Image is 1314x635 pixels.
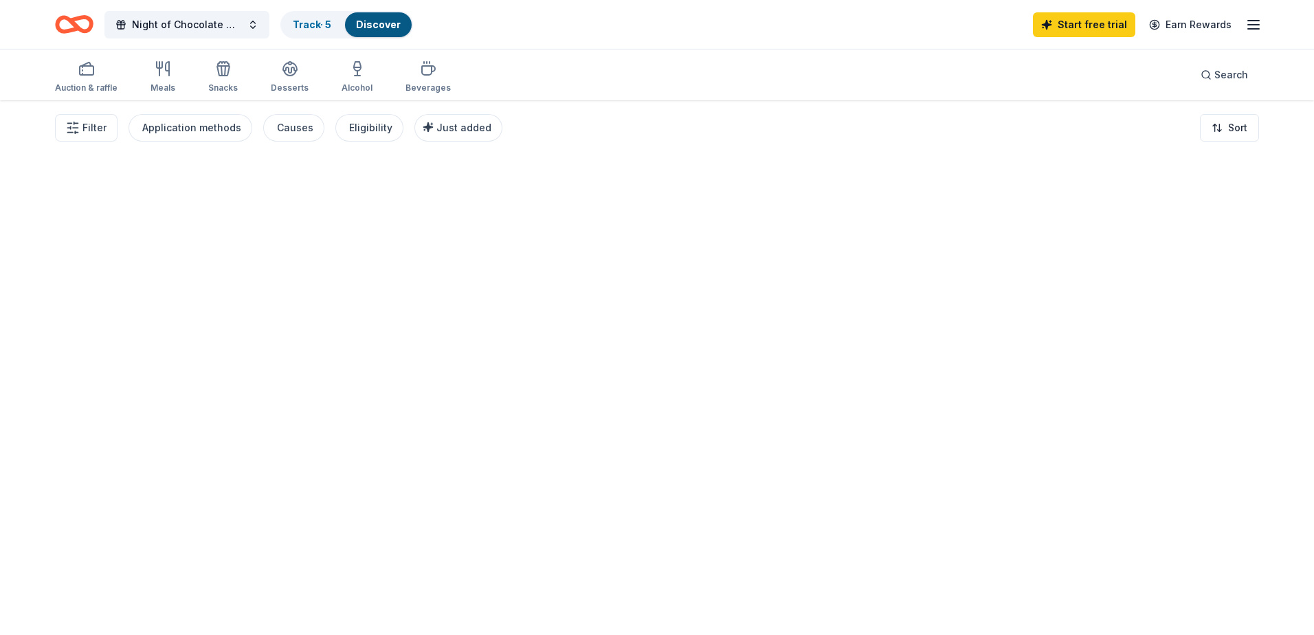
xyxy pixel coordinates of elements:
a: Start free trial [1033,12,1135,37]
button: Beverages [405,55,451,100]
button: Filter [55,114,118,142]
button: Auction & raffle [55,55,118,100]
button: Causes [263,114,324,142]
a: Earn Rewards [1141,12,1240,37]
button: Night of Chocolate Gala 2025 [104,11,269,38]
a: Home [55,8,93,41]
span: Night of Chocolate Gala 2025 [132,16,242,33]
div: Snacks [208,82,238,93]
div: Alcohol [342,82,372,93]
div: Beverages [405,82,451,93]
div: Auction & raffle [55,82,118,93]
span: Just added [436,122,491,133]
button: Just added [414,114,502,142]
button: Track· 5Discover [280,11,413,38]
button: Snacks [208,55,238,100]
span: Sort [1228,120,1247,136]
span: Search [1214,67,1248,83]
div: Application methods [142,120,241,136]
button: Search [1190,61,1259,89]
a: Track· 5 [293,19,331,30]
div: Eligibility [349,120,392,136]
div: Causes [277,120,313,136]
button: Alcohol [342,55,372,100]
button: Desserts [271,55,309,100]
span: Filter [82,120,107,136]
button: Sort [1200,114,1259,142]
button: Meals [151,55,175,100]
button: Eligibility [335,114,403,142]
div: Meals [151,82,175,93]
div: Desserts [271,82,309,93]
button: Application methods [129,114,252,142]
a: Discover [356,19,401,30]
